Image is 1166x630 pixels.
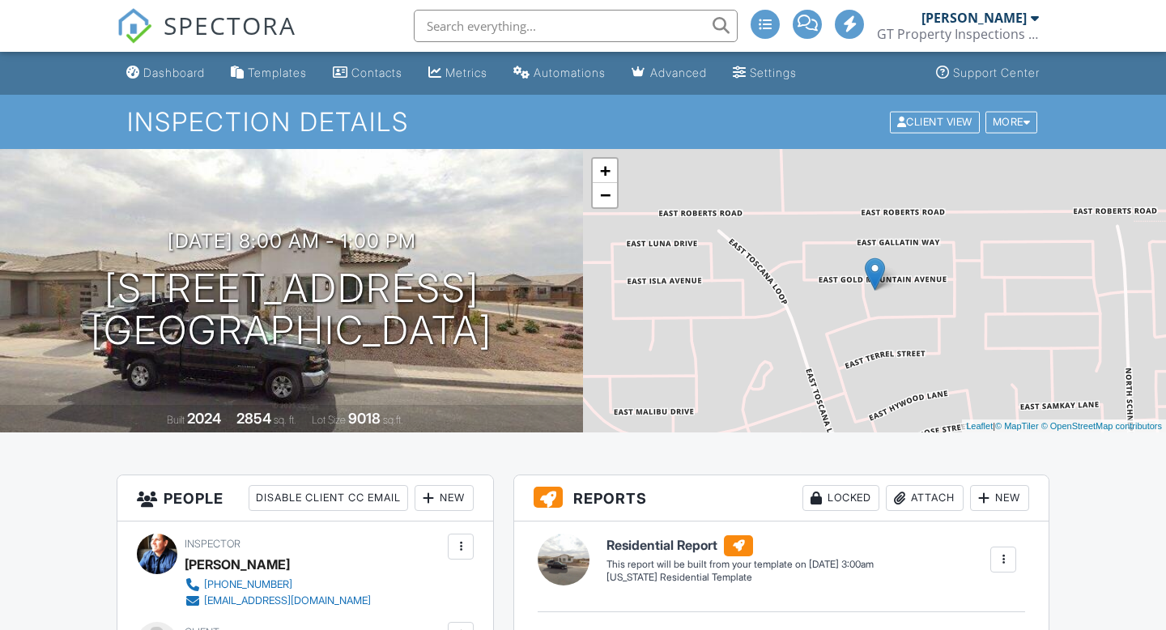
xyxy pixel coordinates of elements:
a: Metrics [422,58,494,88]
h3: Reports [514,475,1049,521]
a: Zoom in [593,159,617,183]
a: [EMAIL_ADDRESS][DOMAIN_NAME] [185,593,371,609]
div: Locked [802,485,879,511]
div: Disable Client CC Email [249,485,408,511]
span: Inspector [185,538,240,550]
a: Client View [888,115,984,127]
a: Automations (Advanced) [507,58,612,88]
div: Contacts [351,66,402,79]
div: [US_STATE] Residential Template [606,571,874,585]
div: | [962,419,1166,433]
div: New [970,485,1029,511]
a: Leaflet [966,421,993,431]
div: [PHONE_NUMBER] [204,578,292,591]
div: Advanced [650,66,707,79]
div: 9018 [348,410,381,427]
div: [PERSON_NAME] [921,10,1027,26]
div: Attach [886,485,964,511]
span: Lot Size [312,414,346,426]
div: Automations [534,66,606,79]
a: © MapTiler [995,421,1039,431]
a: Dashboard [120,58,211,88]
span: SPECTORA [164,8,296,42]
div: New [415,485,474,511]
div: Client View [890,111,980,133]
div: 2024 [187,410,221,427]
div: Dashboard [143,66,205,79]
div: 2854 [236,410,271,427]
a: © OpenStreetMap contributors [1041,421,1162,431]
div: This report will be built from your template on [DATE] 3:00am [606,558,874,571]
a: Templates [224,58,313,88]
h6: Residential Report [606,535,874,556]
span: sq.ft. [383,414,403,426]
div: Settings [750,66,797,79]
img: The Best Home Inspection Software - Spectora [117,8,152,44]
input: Search everything... [414,10,738,42]
div: [PERSON_NAME] [185,552,290,577]
div: Templates [248,66,307,79]
a: Contacts [326,58,409,88]
a: [PHONE_NUMBER] [185,577,371,593]
h1: Inspection Details [127,108,1039,136]
h3: People [117,475,493,521]
div: [EMAIL_ADDRESS][DOMAIN_NAME] [204,594,371,607]
div: Metrics [445,66,487,79]
span: Built [167,414,185,426]
div: GT Property Inspections L.L.C. [877,26,1039,42]
a: Settings [726,58,803,88]
h1: [STREET_ADDRESS] [GEOGRAPHIC_DATA] [91,267,492,353]
a: SPECTORA [117,22,296,56]
span: sq. ft. [274,414,296,426]
h3: [DATE] 8:00 am - 1:00 pm [168,230,416,252]
div: Support Center [953,66,1040,79]
a: Advanced [625,58,713,88]
a: Support Center [930,58,1046,88]
div: More [985,111,1038,133]
a: Zoom out [593,183,617,207]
